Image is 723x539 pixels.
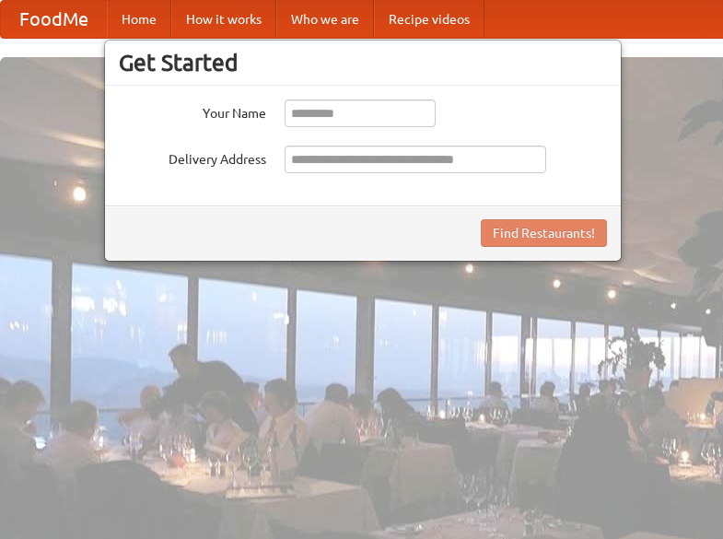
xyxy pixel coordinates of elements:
[107,1,171,38] a: Home
[374,1,484,38] a: Recipe videos
[119,100,266,123] label: Your Name
[119,49,607,76] h3: Get Started
[1,1,107,38] a: FoodMe
[171,1,276,38] a: How it works
[276,1,374,38] a: Who we are
[119,146,266,169] label: Delivery Address
[481,219,607,247] button: Find Restaurants!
